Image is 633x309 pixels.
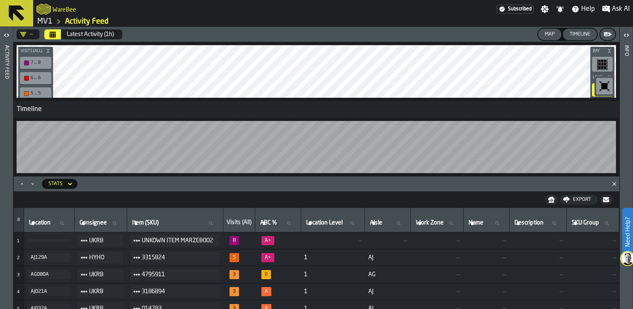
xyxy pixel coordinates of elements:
[31,60,49,65] div: 7 ... 8
[414,218,460,229] input: label
[368,254,408,261] span: AJ
[17,256,19,261] span: 2
[570,218,616,229] input: label
[261,236,274,245] span: 0%
[259,218,297,229] input: label
[89,270,117,280] span: UKRB
[368,218,407,229] input: label
[17,290,19,295] span: 4
[553,5,568,13] label: button-toggle-Notifications
[142,270,213,280] span: 4795911
[416,220,444,226] span: label
[80,220,107,226] span: label
[545,195,558,205] button: button-
[538,29,561,40] button: button-Map
[581,4,595,14] span: Help
[31,272,68,278] div: AG080A
[566,31,594,37] div: Timeline
[306,220,343,226] span: label
[1,29,12,43] label: button-toggle-Open
[17,239,19,244] span: 1
[18,70,53,86] div: button-toolbar-undefined
[467,218,506,229] input: label
[20,31,33,38] div: DropdownMenuValue-
[13,101,619,118] div: Timeline
[368,288,408,295] span: AJ
[570,288,616,295] span: —
[48,181,63,187] div: DropdownMenuValue-activity-metric
[304,271,361,278] span: 1
[570,271,616,278] span: —
[590,47,614,55] button: button-
[142,253,213,263] span: 3315824
[568,4,598,14] label: button-toggle-Help
[230,236,239,245] span: 8
[36,2,51,17] a: logo-header
[17,180,27,188] button: Maximize
[53,5,76,13] h2: Sub Title
[22,74,50,82] div: 6 ... 6
[22,58,50,67] div: 7 ... 8
[89,236,117,246] span: UKRB
[466,271,506,278] span: —
[17,273,19,278] span: 3
[512,288,563,295] span: —
[142,287,213,297] span: 3186894
[466,288,506,295] span: —
[590,55,614,73] div: button-toolbar-undefined
[414,237,460,244] span: —
[370,220,382,226] span: label
[132,220,159,226] span: label
[513,218,563,229] input: label
[512,254,563,261] span: —
[623,209,632,255] label: Need Help?
[261,253,274,262] span: 13%
[227,219,251,227] div: Visits (All)
[304,254,361,261] span: 1
[599,195,613,205] button: button-
[414,288,460,295] span: —
[368,271,408,278] span: AG
[304,288,361,295] span: 1
[19,49,44,53] span: Visits (All)
[621,29,632,43] label: button-toggle-Open
[31,75,49,81] div: 6 ... 6
[44,29,61,39] button: Select date range Select date range
[67,31,114,38] div: Latest Activity (1h)
[27,253,71,262] button: button-AJ129A
[27,270,71,279] button: button-AG080A
[17,29,39,39] div: DropdownMenuValue-
[36,17,333,27] nav: Breadcrumb
[594,76,614,96] div: button-toolbar-undefined
[599,4,633,14] label: button-toggle-Ask AI
[590,82,614,98] div: button-toolbar-undefined
[27,287,71,296] button: button-AJ021A
[591,49,605,53] span: Bay
[29,220,51,226] span: label
[27,239,71,242] button: button-
[42,179,77,189] div: DropdownMenuValue-activity-metric
[304,237,361,244] span: —
[591,75,605,80] span: Level
[497,5,534,14] a: link-to-/wh/i/3ccf57d1-1e0c-4a81-a3bb-c2011c5f0d50/settings/billing
[31,255,68,261] div: AJ129A
[570,254,616,261] span: —
[592,83,613,97] div: 1
[44,29,122,39] div: Select date range
[572,220,599,226] span: label
[230,253,239,262] span: 5
[508,6,532,12] span: Subscribed
[304,218,361,229] input: label
[261,287,271,296] span: 70%
[230,287,239,296] span: 3
[612,4,630,14] span: Ask AI
[17,217,20,223] span: #
[22,89,50,98] div: 5 ... 5
[31,289,68,295] div: AJ021A
[368,237,408,244] span: —
[466,254,506,261] span: —
[28,180,38,188] button: Minimize
[89,253,117,263] span: HYHO
[623,43,629,307] div: Info
[560,195,598,205] button: button-Export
